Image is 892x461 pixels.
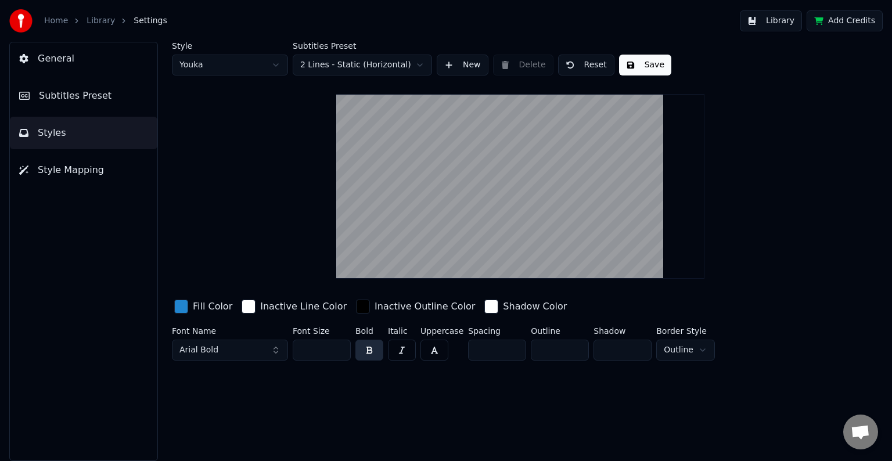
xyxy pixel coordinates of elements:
label: Style [172,42,288,50]
label: Bold [355,327,383,335]
button: Shadow Color [482,297,569,316]
div: Shadow Color [503,300,567,314]
button: New [437,55,488,75]
span: Arial Bold [179,344,218,356]
span: Settings [134,15,167,27]
label: Outline [531,327,589,335]
button: Style Mapping [10,154,157,186]
button: Save [619,55,671,75]
button: Library [740,10,802,31]
span: Style Mapping [38,163,104,177]
span: General [38,52,74,66]
img: youka [9,9,33,33]
div: Inactive Outline Color [375,300,475,314]
button: Inactive Outline Color [354,297,477,316]
label: Italic [388,327,416,335]
label: Spacing [468,327,526,335]
button: Subtitles Preset [10,80,157,112]
button: General [10,42,157,75]
label: Border Style [656,327,715,335]
label: Uppercase [420,327,463,335]
div: Fill Color [193,300,232,314]
div: Inactive Line Color [260,300,347,314]
button: Add Credits [807,10,883,31]
button: Fill Color [172,297,235,316]
span: Subtitles Preset [39,89,111,103]
nav: breadcrumb [44,15,167,27]
label: Shadow [594,327,652,335]
label: Font Name [172,327,288,335]
button: Inactive Line Color [239,297,349,316]
span: Styles [38,126,66,140]
button: Reset [558,55,614,75]
a: Home [44,15,68,27]
a: Library [87,15,115,27]
label: Font Size [293,327,351,335]
button: Styles [10,117,157,149]
label: Subtitles Preset [293,42,432,50]
div: Open chat [843,415,878,449]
